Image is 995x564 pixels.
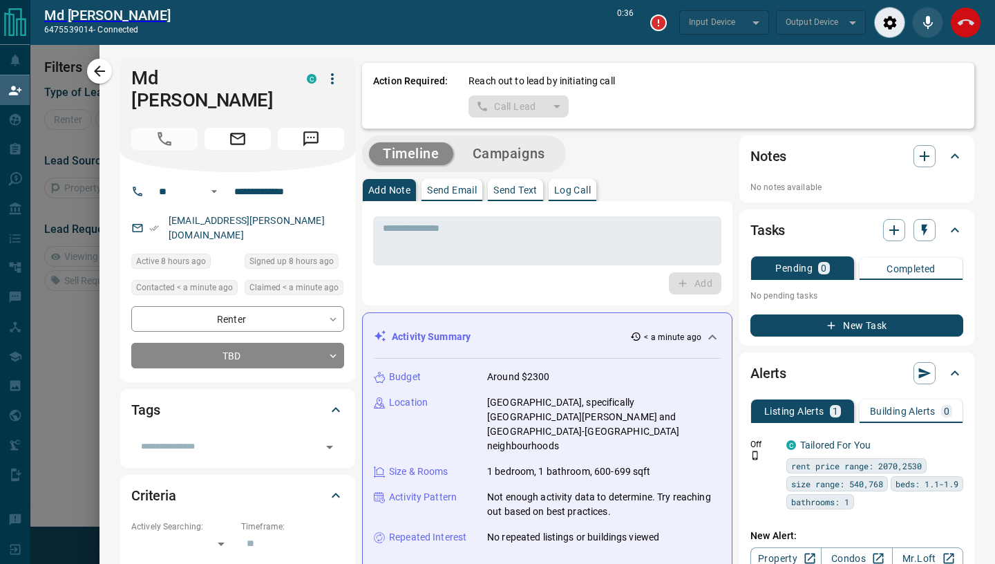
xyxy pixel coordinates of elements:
h2: Md [PERSON_NAME] [44,7,170,23]
a: Tailored For You [800,440,871,451]
div: Fri Sep 12 2025 [131,254,238,273]
p: Send Email [427,185,477,195]
div: Tags [131,393,344,426]
p: New Alert: [750,529,963,543]
div: TBD [131,343,344,368]
p: Actively Searching: [131,520,234,533]
p: 6475539014 - [44,23,170,36]
h2: Notes [750,145,786,167]
span: Message [278,128,344,150]
div: condos.ca [307,74,316,84]
div: Audio Settings [874,7,905,38]
h2: Alerts [750,362,786,384]
span: bathrooms: 1 [791,495,849,509]
p: Around $2300 [487,370,550,384]
div: Renter [131,306,344,332]
div: Mute [912,7,943,38]
p: Budget [389,370,421,384]
div: Fri Sep 12 2025 [245,280,344,299]
p: Reach out to lead by initiating call [468,74,615,88]
span: connected [97,25,138,35]
p: Send Text [493,185,538,195]
span: beds: 1.1-1.9 [895,477,958,491]
p: Location [389,395,428,410]
h2: Tasks [750,219,785,241]
div: End Call [950,7,981,38]
div: split button [468,95,569,117]
p: Activity Summary [392,330,471,344]
p: No pending tasks [750,285,963,306]
button: Open [320,438,339,457]
p: 0:36 [617,7,634,38]
p: Size & Rooms [389,464,448,479]
span: Contacted < a minute ago [136,281,233,294]
p: No notes available [750,181,963,194]
p: Action Required: [373,74,448,117]
button: New Task [750,314,963,337]
div: Notes [750,140,963,173]
div: Criteria [131,479,344,512]
div: Alerts [750,357,963,390]
h2: Criteria [131,485,176,507]
p: Pending [775,263,813,273]
p: Building Alerts [870,406,936,416]
span: Call [131,128,198,150]
p: Activity Pattern [389,490,457,505]
p: Add Note [368,185,410,195]
h1: Md [PERSON_NAME] [131,67,286,111]
a: [EMAIL_ADDRESS][PERSON_NAME][DOMAIN_NAME] [169,215,325,241]
svg: Email Verified [149,223,159,233]
p: Listing Alerts [764,406,824,416]
span: Active 8 hours ago [136,254,206,268]
button: Timeline [369,142,453,165]
span: Email [205,128,271,150]
p: 1 bedroom, 1 bathroom, 600-699 sqft [487,464,651,479]
p: < a minute ago [644,331,701,344]
p: [GEOGRAPHIC_DATA], specifically [GEOGRAPHIC_DATA][PERSON_NAME] and [GEOGRAPHIC_DATA]-[GEOGRAPHIC_... [487,395,721,453]
p: 0 [821,263,826,273]
button: Campaigns [459,142,559,165]
div: Fri Sep 12 2025 [245,254,344,273]
p: Repeated Interest [389,530,466,545]
p: Not enough activity data to determine. Try reaching out based on best practices. [487,490,721,519]
span: size range: 540,768 [791,477,883,491]
span: rent price range: 2070,2530 [791,459,922,473]
div: Activity Summary< a minute ago [374,324,721,350]
p: Timeframe: [241,520,344,533]
div: Fri Sep 12 2025 [131,280,238,299]
p: Log Call [554,185,591,195]
span: Claimed < a minute ago [249,281,339,294]
div: condos.ca [786,440,796,450]
h2: Tags [131,399,160,421]
p: No repeated listings or buildings viewed [487,530,659,545]
p: Off [750,438,778,451]
button: Open [206,183,222,200]
p: 0 [944,406,949,416]
div: Tasks [750,214,963,247]
svg: Push Notification Only [750,451,760,460]
p: 1 [833,406,838,416]
span: Signed up 8 hours ago [249,254,334,268]
p: Completed [887,264,936,274]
